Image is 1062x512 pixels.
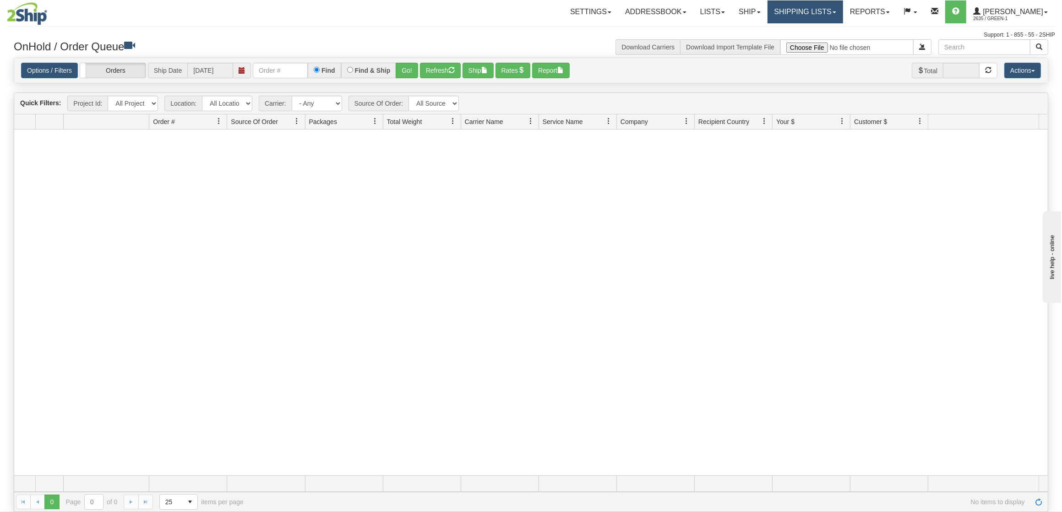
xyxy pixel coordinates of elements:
input: Import [780,39,914,55]
a: Your $ filter column settings [834,113,850,129]
a: Refresh [1031,495,1046,509]
span: Customer $ [854,117,887,126]
span: Page sizes drop down [159,494,198,510]
a: Total Weight filter column settings [445,113,461,129]
span: No items to display [256,498,1025,506]
span: Service Name [543,117,583,126]
span: Total Weight [387,117,422,126]
span: Your $ [776,117,795,126]
span: Project Id: [67,96,108,111]
button: Go! [396,63,418,78]
div: live help - online [7,8,85,15]
span: Carrier Name [465,117,503,126]
a: Reports [843,0,897,23]
div: Support: 1 - 855 - 55 - 2SHIP [7,31,1055,39]
a: Addressbook [618,0,693,23]
a: Ship [732,0,767,23]
a: Service Name filter column settings [601,113,616,129]
span: Source Of Order: [349,96,409,111]
a: Download Import Template File [686,43,774,51]
span: Ship Date [148,63,187,78]
span: Packages [309,117,337,126]
button: Refresh [420,63,461,78]
a: Company filter column settings [679,113,694,129]
h3: OnHold / Order Queue [14,39,524,53]
button: Actions [1004,63,1041,78]
span: Carrier: [259,96,292,111]
button: Rates [496,63,531,78]
button: Search [1030,39,1048,55]
button: Report [532,63,570,78]
label: Orders [80,63,146,78]
span: Company [621,117,648,126]
a: Download Carriers [621,43,675,51]
a: Settings [563,0,618,23]
span: select [183,495,197,509]
a: Customer $ filter column settings [912,113,928,129]
span: 25 [165,497,177,507]
input: Order # [253,63,308,78]
span: Page of 0 [66,494,118,510]
a: [PERSON_NAME] 2635 / Green-1 [966,0,1055,23]
span: Location: [164,96,202,111]
input: Search [938,39,1030,55]
span: Page 0 [44,495,59,509]
span: Recipient Country [698,117,749,126]
label: Find [321,67,335,74]
span: Total [912,63,943,78]
span: items per page [159,494,244,510]
a: Options / Filters [21,63,78,78]
a: Recipient Country filter column settings [757,113,772,129]
iframe: chat widget [1041,209,1061,302]
span: [PERSON_NAME] [980,8,1043,16]
a: Carrier Name filter column settings [523,113,539,129]
a: Shipping lists [768,0,843,23]
span: Source Of Order [231,117,278,126]
a: Order # filter column settings [211,113,227,129]
label: Quick Filters: [20,98,61,108]
div: grid toolbar [14,93,1048,114]
span: 2635 / Green-1 [973,14,1042,23]
img: logo2635.jpg [7,2,47,25]
a: Lists [693,0,732,23]
span: Order # [153,117,174,126]
button: Ship [463,63,494,78]
a: Packages filter column settings [367,113,383,129]
a: Source Of Order filter column settings [289,113,305,129]
label: Find & Ship [355,67,391,74]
